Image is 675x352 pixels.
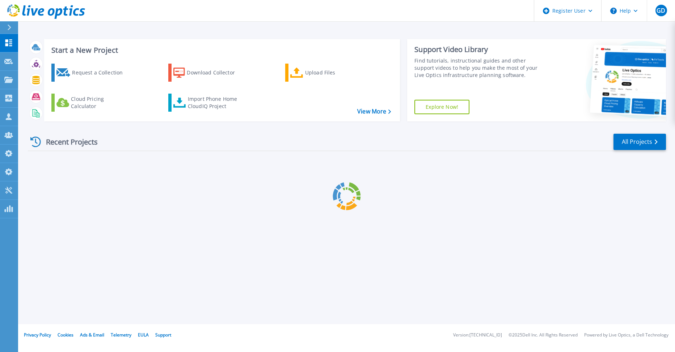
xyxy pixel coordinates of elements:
a: Telemetry [111,332,131,338]
a: All Projects [613,134,666,150]
div: Request a Collection [72,65,130,80]
a: Download Collector [168,64,249,82]
div: Support Video Library [414,45,546,54]
a: Support [155,332,171,338]
a: EULA [138,332,149,338]
a: Cookies [58,332,73,338]
li: Powered by Live Optics, a Dell Technology [584,333,668,338]
a: Privacy Policy [24,332,51,338]
a: Ads & Email [80,332,104,338]
h3: Start a New Project [51,46,391,54]
a: Request a Collection [51,64,132,82]
div: Find tutorials, instructional guides and other support videos to help you make the most of your L... [414,57,546,79]
a: Cloud Pricing Calculator [51,94,132,112]
div: Upload Files [305,65,363,80]
a: View More [357,108,391,115]
div: Import Phone Home CloudIQ Project [188,95,244,110]
div: Download Collector [187,65,245,80]
div: Cloud Pricing Calculator [71,95,129,110]
a: Upload Files [285,64,366,82]
span: GD [657,8,665,13]
li: © 2025 Dell Inc. All Rights Reserved [509,333,578,338]
li: Version: [TECHNICAL_ID] [453,333,502,338]
div: Recent Projects [28,133,107,151]
a: Explore Now! [414,100,469,114]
